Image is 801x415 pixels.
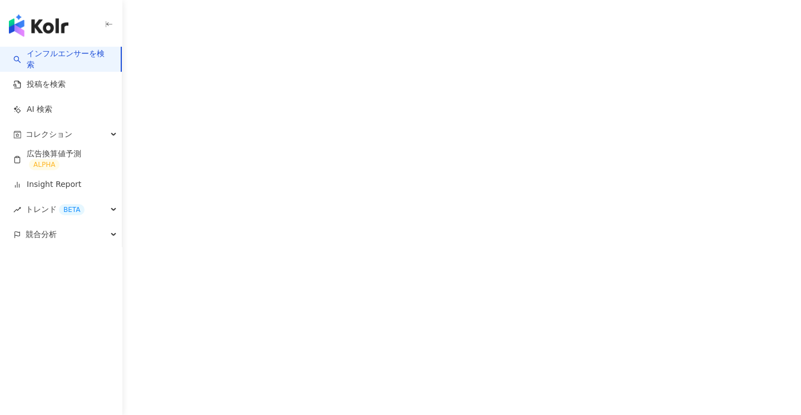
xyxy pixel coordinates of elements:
[13,179,81,190] a: Insight Report
[13,48,112,70] a: searchインフルエンサーを検索
[13,104,52,115] a: AI 検索
[59,204,85,215] div: BETA
[26,197,85,222] span: トレンド
[13,206,21,214] span: rise
[26,222,57,247] span: 競合分析
[9,14,68,37] img: logo
[26,122,72,147] span: コレクション
[13,149,113,171] a: 広告換算値予測ALPHA
[13,79,66,90] a: 投稿を検索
